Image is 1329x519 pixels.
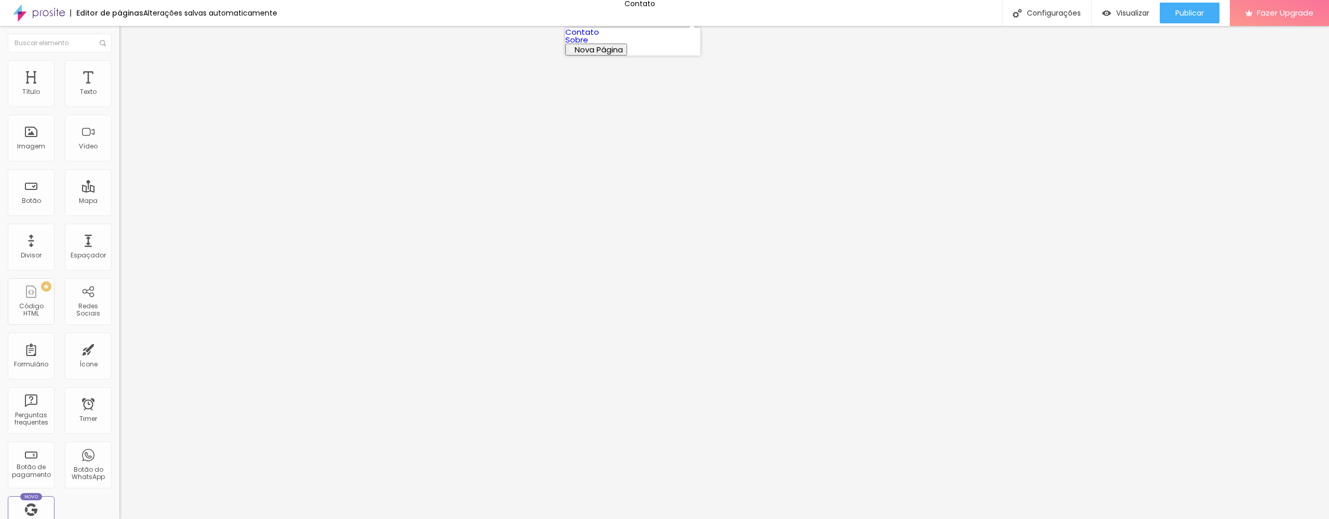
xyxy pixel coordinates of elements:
[17,143,45,150] div: Imagem
[80,88,97,95] div: Texto
[143,9,277,17] div: Alterações salvas automaticamente
[1092,3,1160,23] button: Visualizar
[1013,9,1022,18] img: Icone
[1116,9,1149,17] span: Visualizar
[565,34,588,45] a: Sobre
[1160,3,1219,23] button: Publicar
[79,415,97,422] div: Timer
[79,197,98,204] div: Mapa
[79,143,98,150] div: Vídeo
[119,26,1329,519] iframe: Editor
[565,26,599,37] a: Contato
[100,40,106,46] img: Icone
[22,197,41,204] div: Botão
[10,412,51,427] div: Perguntas frequentes
[1257,8,1313,17] span: Fazer Upgrade
[575,44,623,55] span: Nova Página
[8,34,112,52] input: Buscar elemento
[10,463,51,479] div: Botão de pagamento
[10,303,51,318] div: Código HTML
[1102,9,1111,18] img: view-1.svg
[21,252,42,259] div: Divisor
[71,252,106,259] div: Espaçador
[1175,9,1204,17] span: Publicar
[67,303,109,318] div: Redes Sociais
[565,44,627,56] button: Nova Página
[20,493,43,500] div: Novo
[70,9,143,17] div: Editor de páginas
[67,466,109,481] div: Botão do WhatsApp
[14,361,48,368] div: Formulário
[22,88,40,95] div: Título
[79,361,98,368] div: Ícone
